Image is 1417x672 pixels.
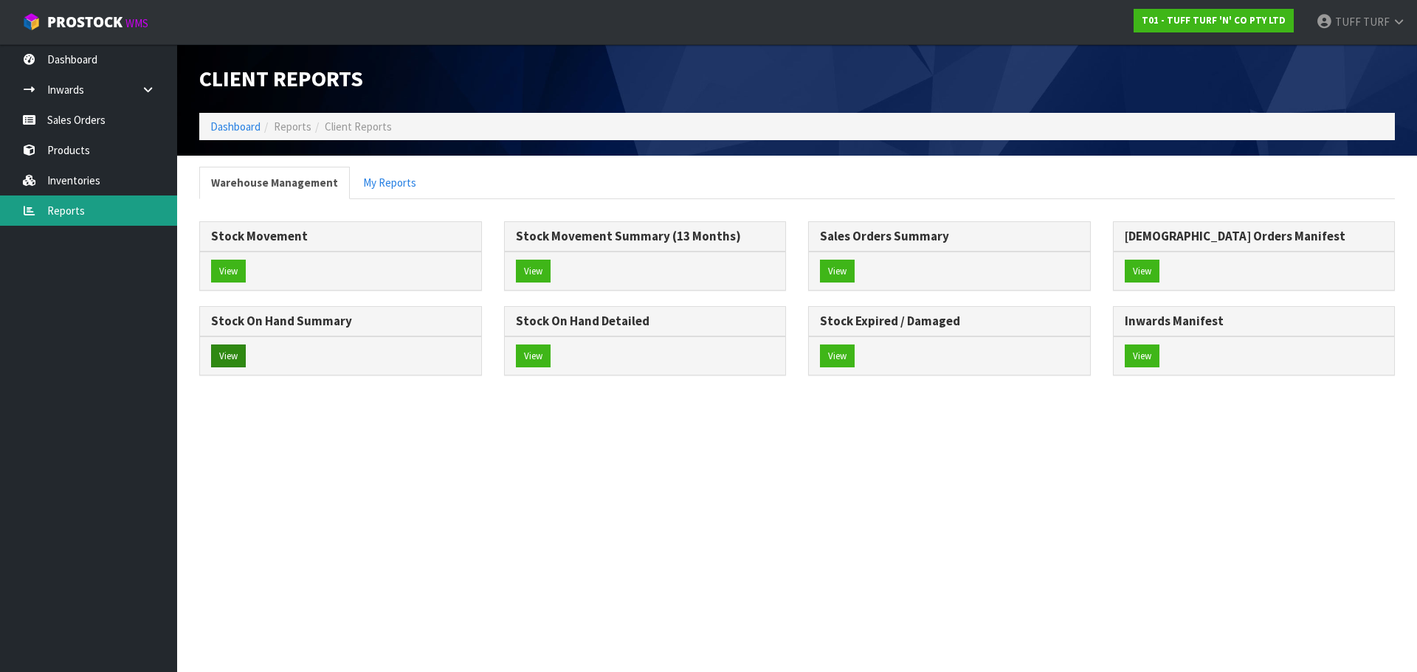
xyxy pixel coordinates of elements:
button: View [211,260,246,283]
strong: T01 - TUFF TURF 'N' CO PTY LTD [1142,14,1286,27]
button: View [820,344,855,368]
button: View [1125,344,1159,368]
img: cube-alt.png [22,13,41,31]
h3: Stock Movement Summary (13 Months) [516,229,775,243]
a: Dashboard [210,119,261,134]
span: TUFF TURF [1335,15,1390,29]
h3: Stock On Hand Detailed [516,314,775,328]
button: View [820,260,855,283]
h3: Sales Orders Summary [820,229,1079,243]
button: View [516,260,551,283]
span: Client Reports [199,64,363,92]
h3: Inwards Manifest [1125,314,1384,328]
span: ProStock [47,13,123,32]
button: View [516,344,551,368]
h3: Stock On Hand Summary [211,314,470,328]
button: View [211,344,246,368]
a: My Reports [351,167,428,198]
a: Warehouse Management [199,167,350,198]
h3: Stock Movement [211,229,470,243]
span: Reports [274,119,311,134]
small: WMS [125,16,148,30]
span: Client Reports [325,119,392,134]
button: View [1125,260,1159,283]
h3: [DEMOGRAPHIC_DATA] Orders Manifest [1125,229,1384,243]
h3: Stock Expired / Damaged [820,314,1079,328]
